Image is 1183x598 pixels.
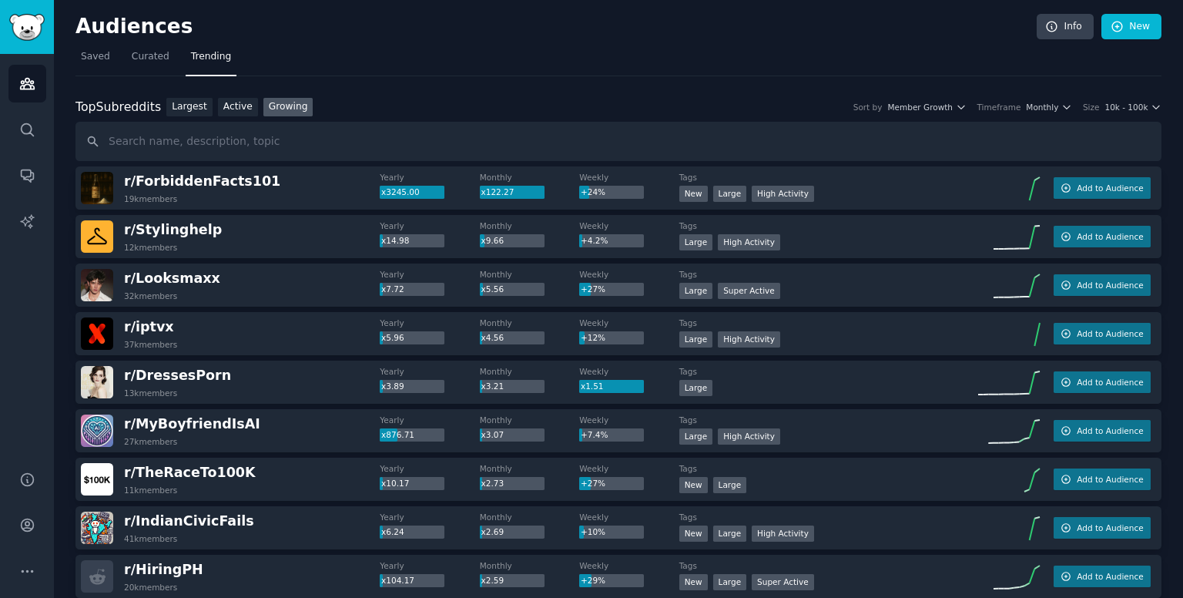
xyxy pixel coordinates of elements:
span: x5.56 [481,284,504,294]
div: Timeframe [977,102,1021,113]
div: Super Active [752,574,814,590]
img: Stylinghelp [81,220,113,253]
button: Add to Audience [1054,323,1151,344]
dt: Yearly [380,463,479,474]
dt: Yearly [380,172,479,183]
img: GummySearch logo [9,14,45,41]
a: Info [1037,14,1094,40]
a: Largest [166,98,213,117]
a: Trending [186,45,236,76]
img: IndianCivicFails [81,512,113,544]
span: +12% [581,333,605,342]
dt: Yearly [380,269,479,280]
img: iptvx [81,317,113,350]
span: x3245.00 [381,187,420,197]
dt: Weekly [579,463,679,474]
dt: Weekly [579,269,679,280]
span: Add to Audience [1077,474,1143,485]
button: Add to Audience [1054,469,1151,490]
span: x9.66 [481,236,504,245]
dt: Weekly [579,366,679,377]
dt: Tags [679,415,978,425]
span: Trending [191,50,231,64]
dt: Monthly [480,317,579,328]
span: 10k - 100k [1104,102,1148,113]
a: Saved [75,45,116,76]
span: x3.07 [481,430,504,439]
span: x6.24 [381,527,404,536]
span: r/ IndianCivicFails [124,513,254,529]
dt: Tags [679,220,978,231]
div: Large [713,526,747,542]
div: 37k members [124,339,177,350]
div: New [679,574,708,590]
span: +7.4% [581,430,608,439]
h2: Audiences [75,15,1037,39]
div: New [679,186,708,202]
button: Add to Audience [1054,226,1151,247]
span: +27% [581,284,605,294]
div: Large [679,283,713,299]
dt: Monthly [480,172,579,183]
button: Add to Audience [1054,420,1151,442]
span: Add to Audience [1077,425,1143,436]
input: Search name, description, topic [75,122,1161,161]
div: 27k members [124,436,177,447]
dt: Monthly [480,560,579,571]
span: +27% [581,479,605,488]
a: Active [218,98,258,117]
div: Large [679,331,713,348]
span: Add to Audience [1077,328,1143,339]
span: x104.17 [381,576,414,585]
span: Monthly [1026,102,1058,113]
div: Large [679,380,713,396]
dt: Weekly [579,220,679,231]
dt: Yearly [380,560,479,571]
button: Add to Audience [1054,371,1151,393]
img: TheRaceTo100K [81,463,113,496]
div: New [679,526,708,542]
div: 20k members [124,582,177,593]
span: r/ Stylinghelp [124,222,222,237]
span: Add to Audience [1077,280,1143,291]
span: Add to Audience [1077,571,1143,582]
dt: Weekly [579,172,679,183]
dt: Weekly [579,512,679,522]
img: MyBoyfriendIsAI [81,415,113,447]
span: x3.21 [481,381,504,391]
div: Large [713,574,747,590]
div: Sort by [853,102,883,113]
dt: Tags [679,317,978,328]
button: Member Growth [887,102,966,113]
span: Add to Audience [1077,377,1143,388]
a: Curated [126,45,175,76]
div: 13k members [124,388,177,398]
div: High Activity [718,428,780,445]
dt: Monthly [480,220,579,231]
span: x5.96 [381,333,404,342]
div: 11k members [124,485,177,496]
div: Super Active [718,283,780,299]
dt: Yearly [380,366,479,377]
button: Add to Audience [1054,566,1151,587]
dt: Monthly [480,415,579,425]
div: High Activity [718,331,780,348]
span: x14.98 [381,236,409,245]
button: Add to Audience [1054,517,1151,539]
div: Size [1083,102,1100,113]
span: r/ iptvx [124,319,174,334]
img: DressesPorn [81,366,113,398]
span: x2.59 [481,576,504,585]
span: x4.56 [481,333,504,342]
button: Add to Audience [1054,274,1151,296]
button: 10k - 100k [1104,102,1161,113]
a: New [1101,14,1161,40]
dt: Tags [679,512,978,522]
span: +4.2% [581,236,608,245]
span: x2.73 [481,479,504,488]
span: Add to Audience [1077,183,1143,193]
dt: Tags [679,560,978,571]
span: x2.69 [481,527,504,536]
div: High Activity [752,526,814,542]
dt: Monthly [480,366,579,377]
